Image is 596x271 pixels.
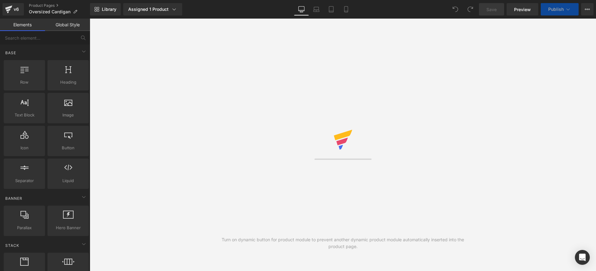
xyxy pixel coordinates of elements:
a: Desktop [294,3,309,15]
a: Tablet [324,3,339,15]
span: Hero Banner [49,225,87,231]
button: Redo [464,3,476,15]
span: Text Block [6,112,43,118]
a: Laptop [309,3,324,15]
span: Icon [6,145,43,151]
span: Row [6,79,43,85]
a: v6 [2,3,24,15]
div: Assigned 1 Product [128,6,177,12]
button: More [581,3,594,15]
span: Liquid [49,177,87,184]
a: New Library [90,3,121,15]
span: Separator [6,177,43,184]
a: Preview [507,3,538,15]
span: Stack [5,243,20,248]
button: Publish [541,3,579,15]
span: Parallax [6,225,43,231]
span: Base [5,50,17,56]
span: Button [49,145,87,151]
a: Global Style [45,19,90,31]
button: Undo [449,3,462,15]
span: Library [102,7,116,12]
span: Preview [514,6,531,13]
div: Turn on dynamic button for product module to prevent another dynamic product module automatically... [216,236,470,250]
div: Open Intercom Messenger [575,250,590,265]
div: v6 [12,5,20,13]
span: Image [49,112,87,118]
span: Save [486,6,497,13]
span: Banner [5,195,23,201]
span: Heading [49,79,87,85]
span: Oversized Cardigan [29,9,70,14]
a: Product Pages [29,3,90,8]
span: Publish [548,7,564,12]
a: Mobile [339,3,354,15]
